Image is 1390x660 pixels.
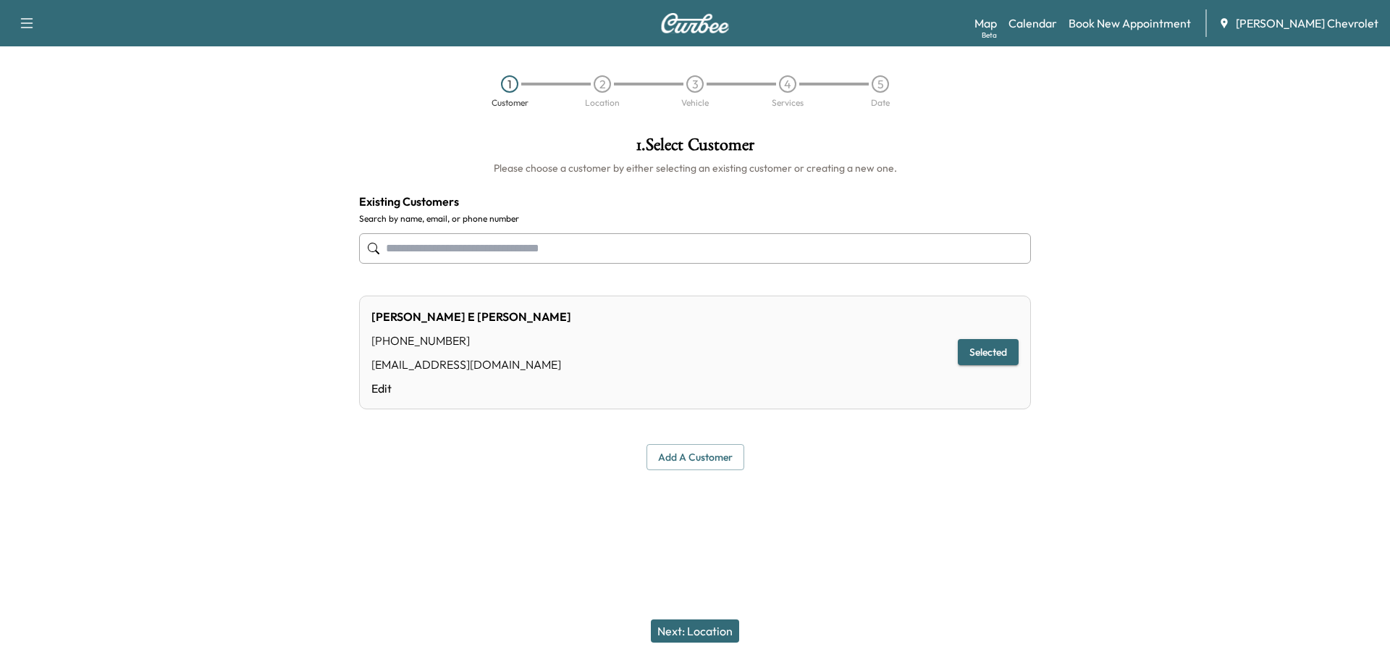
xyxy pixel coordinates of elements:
[492,99,528,107] div: Customer
[958,339,1019,366] button: Selected
[501,75,518,93] div: 1
[871,99,890,107] div: Date
[651,619,739,643] button: Next: Location
[779,75,796,93] div: 4
[1008,14,1057,32] a: Calendar
[359,213,1031,225] label: Search by name, email, or phone number
[646,444,744,471] button: Add a customer
[660,13,730,33] img: Curbee Logo
[772,99,804,107] div: Services
[594,75,611,93] div: 2
[371,308,571,325] div: [PERSON_NAME] E [PERSON_NAME]
[371,380,571,397] a: Edit
[686,75,704,93] div: 3
[585,99,620,107] div: Location
[359,193,1031,210] h4: Existing Customers
[359,136,1031,161] h1: 1 . Select Customer
[359,161,1031,175] h6: Please choose a customer by either selecting an existing customer or creating a new one.
[974,14,997,32] a: MapBeta
[371,356,571,373] div: [EMAIL_ADDRESS][DOMAIN_NAME]
[681,99,709,107] div: Vehicle
[371,332,571,349] div: [PHONE_NUMBER]
[1069,14,1191,32] a: Book New Appointment
[982,30,997,41] div: Beta
[872,75,889,93] div: 5
[1236,14,1378,32] span: [PERSON_NAME] Chevrolet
